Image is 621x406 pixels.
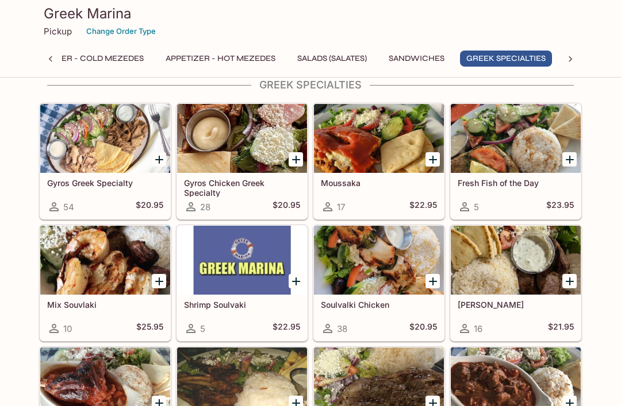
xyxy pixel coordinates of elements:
h5: $20.95 [409,322,437,335]
h5: Moussaka [321,178,437,188]
span: 10 [63,323,72,334]
button: Change Order Type [81,22,161,40]
h5: Fresh Fish of the Day [458,178,574,188]
span: 54 [63,202,74,212]
button: Sandwiches [382,51,451,67]
span: 16 [474,323,482,334]
button: Add Gyros Chicken Greek Specialty [289,152,303,167]
h5: $22.95 [273,322,300,335]
a: Fresh Fish of the Day5$23.95 [450,103,581,219]
span: 5 [200,323,205,334]
h5: Shrimp Soulvaki [184,300,300,310]
a: Gyros Greek Specialty54$20.95 [40,103,171,219]
h5: Mix Souvlaki [47,300,163,310]
div: Moussaka [314,104,444,173]
a: Shrimp Soulvaki5$22.95 [177,225,308,341]
div: Gyros Chicken Greek Specialty [177,104,307,173]
button: Add Gyros Greek Specialty [152,152,166,167]
h5: $22.95 [409,200,437,214]
button: Greek Specialties [460,51,552,67]
h3: Greek Marina [44,5,577,22]
span: 5 [474,202,479,212]
h5: $23.95 [546,200,574,214]
a: [PERSON_NAME]16$21.95 [450,225,581,341]
p: Pickup [44,26,72,37]
button: Add Soulvalki Chicken [425,274,440,288]
button: Add Fresh Fish of the Day [562,152,577,167]
div: Gyros Greek Specialty [40,104,170,173]
h5: Gyros Greek Specialty [47,178,163,188]
span: 28 [200,202,210,212]
div: Fresh Fish of the Day [451,104,581,173]
span: 17 [337,202,345,212]
button: Appetizer - Hot Mezedes [159,51,282,67]
a: Mix Souvlaki10$25.95 [40,225,171,341]
a: Moussaka17$22.95 [313,103,444,219]
h5: Gyros Chicken Greek Specialty [184,178,300,197]
div: Souvlaki Lamb [451,226,581,295]
span: 38 [337,323,347,334]
div: Mix Souvlaki [40,226,170,295]
button: Add Moussaka [425,152,440,167]
button: Add Souvlaki Lamb [562,274,577,288]
div: Shrimp Soulvaki [177,226,307,295]
a: Gyros Chicken Greek Specialty28$20.95 [177,103,308,219]
h5: [PERSON_NAME] [458,300,574,310]
h5: Soulvalki Chicken [321,300,437,310]
h5: $20.95 [273,200,300,214]
button: Add Mix Souvlaki [152,274,166,288]
a: Soulvalki Chicken38$20.95 [313,225,444,341]
h5: $21.95 [548,322,574,335]
h5: $20.95 [136,200,163,214]
button: Add Shrimp Soulvaki [289,274,303,288]
h4: Greek Specialties [39,79,582,91]
button: Salads (Salates) [291,51,373,67]
div: Soulvalki Chicken [314,226,444,295]
button: Appetizer - Cold Mezedes [22,51,150,67]
h5: $25.95 [136,322,163,335]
